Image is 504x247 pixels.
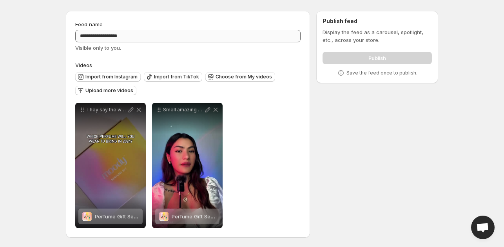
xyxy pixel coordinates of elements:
span: Feed name [75,21,103,27]
span: Perfume Gift Set Of 4 For Women [95,213,177,220]
h2: Publish feed [323,17,432,25]
button: Import from TikTok [144,72,202,82]
img: Perfume Gift Set Of 4 For Women [159,212,169,221]
p: Save the feed once to publish. [346,70,417,76]
p: Smell amazing feel unstoppable Shop your [PERSON_NAME] Perfume Set and switch scents with your mo... [163,107,204,113]
span: Import from TikTok [154,74,199,80]
p: Display the feed as a carousel, spotlight, etc., across your store. [323,28,432,44]
a: Open chat [471,216,495,239]
span: Import from Instagram [85,74,138,80]
span: Videos [75,62,92,68]
img: Perfume Gift Set Of 4 For Women [82,212,92,221]
span: Choose from My videos [216,74,272,80]
button: Upload more videos [75,86,136,95]
button: Choose from My videos [205,72,275,82]
div: Smell amazing feel unstoppable Shop your [PERSON_NAME] Perfume Set and switch scents with your mo... [152,103,223,228]
span: Visible only to you. [75,45,121,51]
span: Perfume Gift Set Of 4 For Women [172,213,254,220]
p: They say the way you spend your [PERSON_NAME] will set the tone for the rest of your year so Whic... [86,107,127,113]
span: Upload more videos [85,87,133,94]
button: Import from Instagram [75,72,141,82]
div: They say the way you spend your [PERSON_NAME] will set the tone for the rest of your year so Whic... [75,103,146,228]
